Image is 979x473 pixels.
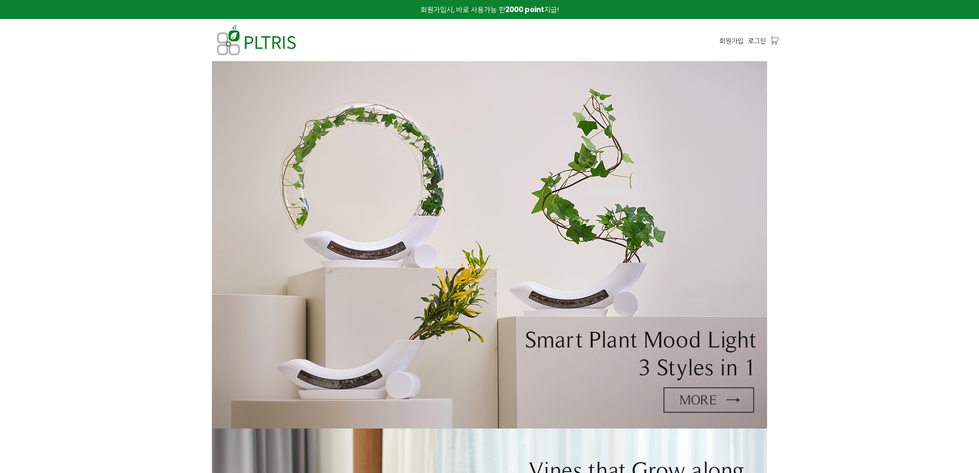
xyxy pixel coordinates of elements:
[719,36,744,46] a: 회원가입
[421,5,559,14] span: 회원가입시, 바로 사용가능 한 지급!
[505,5,544,14] strong: 2000 point
[748,36,766,46] a: 로그인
